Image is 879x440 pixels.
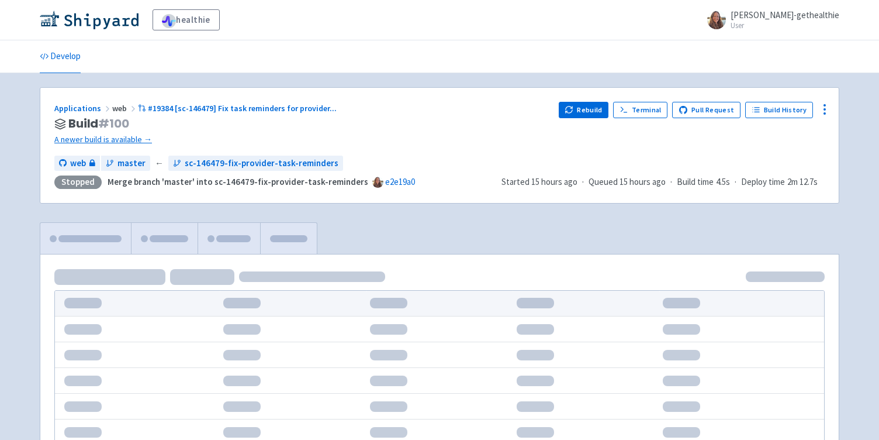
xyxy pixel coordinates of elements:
[677,176,714,189] span: Build time
[501,176,825,189] div: · · ·
[112,103,138,114] span: web
[501,176,577,187] span: Started
[101,156,150,171] a: master
[531,176,577,187] time: 15 hours ago
[54,156,100,171] a: web
[700,11,839,29] a: [PERSON_NAME]-gethealthie User
[745,102,813,118] a: Build History
[148,103,337,114] span: #19384 [sc-146479] Fix task reminders for provider ...
[40,11,139,29] img: Shipyard logo
[98,115,129,132] span: # 100
[70,157,86,170] span: web
[620,176,666,187] time: 15 hours ago
[54,103,112,114] a: Applications
[185,157,338,170] span: sc-146479-fix-provider-task-reminders
[613,102,667,118] a: Terminal
[68,117,129,130] span: Build
[155,157,164,170] span: ←
[731,9,839,20] span: [PERSON_NAME]-gethealthie
[153,9,220,30] a: healthie
[559,102,609,118] button: Rebuild
[731,22,839,29] small: User
[54,176,102,189] div: Stopped
[138,103,338,114] a: #19384 [sc-146479] Fix task reminders for provider...
[168,156,343,171] a: sc-146479-fix-provider-task-reminders
[672,102,740,118] a: Pull Request
[117,157,146,170] span: master
[108,176,368,187] strong: Merge branch 'master' into sc-146479-fix-provider-task-reminders
[385,176,415,187] a: e2e19a0
[787,176,818,189] span: 2m 12.7s
[716,176,730,189] span: 4.5s
[589,176,666,187] span: Queued
[40,40,81,73] a: Develop
[741,176,785,189] span: Deploy time
[54,133,549,146] a: A newer build is available →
